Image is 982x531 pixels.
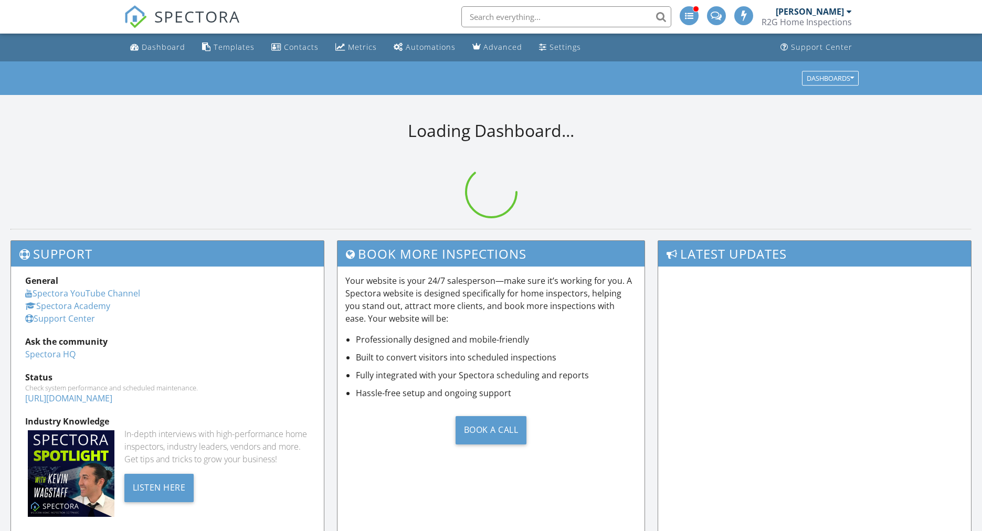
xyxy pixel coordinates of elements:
img: Spectoraspolightmain [28,430,114,517]
a: Advanced [468,38,526,57]
a: Templates [198,38,259,57]
a: Spectora Academy [25,300,110,312]
div: Dashboards [807,75,854,82]
div: Contacts [284,42,319,52]
a: Listen Here [124,481,194,493]
img: The Best Home Inspection Software - Spectora [124,5,147,28]
a: Metrics [331,38,381,57]
a: SPECTORA [124,14,240,36]
h3: Book More Inspections [337,241,644,267]
a: Spectora HQ [25,348,76,360]
strong: General [25,275,58,286]
div: Status [25,371,310,384]
a: Spectora YouTube Channel [25,288,140,299]
p: Your website is your 24/7 salesperson—make sure it’s working for you. A Spectora website is desig... [345,274,636,325]
li: Professionally designed and mobile-friendly [356,333,636,346]
span: SPECTORA [154,5,240,27]
a: Automations (Advanced) [389,38,460,57]
div: Ask the community [25,335,310,348]
div: Dashboard [142,42,185,52]
div: Templates [214,42,255,52]
div: [PERSON_NAME] [776,6,844,17]
a: Support Center [25,313,95,324]
div: Support Center [791,42,852,52]
div: Book a Call [456,416,527,444]
input: Search everything... [461,6,671,27]
a: Contacts [267,38,323,57]
a: Dashboard [126,38,189,57]
div: Industry Knowledge [25,415,310,428]
h3: Latest Updates [658,241,971,267]
div: In-depth interviews with high-performance home inspectors, industry leaders, vendors and more. Ge... [124,428,310,465]
h3: Support [11,241,324,267]
li: Fully integrated with your Spectora scheduling and reports [356,369,636,381]
div: Automations [406,42,456,52]
div: R2G Home Inspections [762,17,852,27]
a: Book a Call [345,408,636,452]
div: Check system performance and scheduled maintenance. [25,384,310,392]
a: [URL][DOMAIN_NAME] [25,392,112,404]
li: Hassle-free setup and ongoing support [356,387,636,399]
div: Metrics [348,42,377,52]
div: Settings [550,42,581,52]
button: Dashboards [802,71,859,86]
div: Advanced [483,42,522,52]
li: Built to convert visitors into scheduled inspections [356,351,636,364]
div: Listen Here [124,474,194,502]
a: Settings [535,38,585,57]
a: Support Center [776,38,857,57]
